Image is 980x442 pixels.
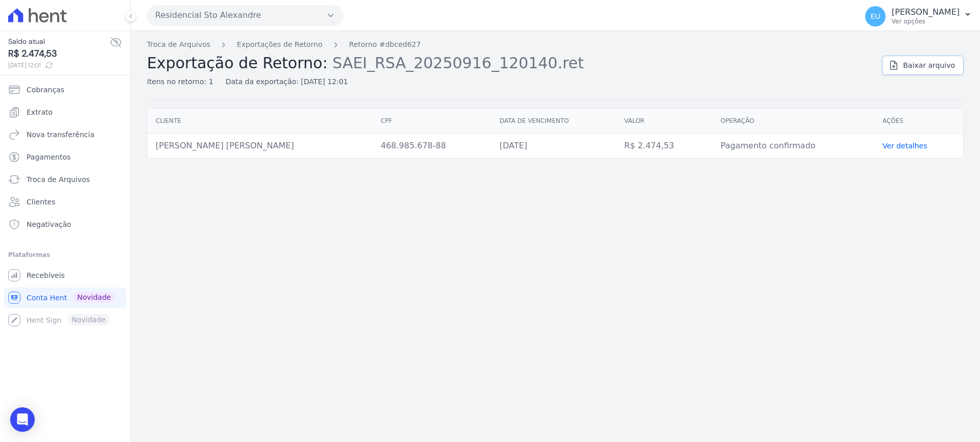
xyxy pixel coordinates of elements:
[226,76,348,87] div: Data da exportação: [DATE] 12:01
[892,17,960,25] p: Ver opções
[147,5,343,25] button: Residencial Sto Alexandre
[237,39,323,50] a: Exportações de Retorno
[882,56,964,75] a: Baixar arquivo
[892,7,960,17] p: [PERSON_NAME]
[27,293,67,303] span: Conta Hent
[903,60,955,70] span: Baixar arquivo
[349,39,421,50] a: Retorno #dbced627
[4,80,126,100] a: Cobranças
[147,54,328,72] span: Exportação de Retorno:
[147,39,874,50] nav: Breadcrumb
[4,102,126,122] a: Extrato
[147,76,213,87] div: Itens no retorno: 1
[492,134,616,159] td: [DATE]
[8,80,122,330] nav: Sidebar
[883,142,927,150] a: Ver detalhes
[27,197,55,207] span: Clientes
[857,2,980,31] button: EU [PERSON_NAME] Ver opções
[27,129,94,140] span: Nova transferência
[8,61,110,70] span: [DATE] 12:01
[871,13,880,20] span: EU
[147,39,210,50] a: Troca de Arquivos
[27,152,70,162] span: Pagamentos
[4,265,126,285] a: Recebíveis
[8,47,110,61] span: R$ 2.474,53
[4,192,126,212] a: Clientes
[616,109,713,134] th: Valor
[874,109,963,134] th: Ações
[373,109,492,134] th: CPF
[27,174,90,185] span: Troca de Arquivos
[27,85,64,95] span: Cobranças
[332,53,584,72] span: SAEI_RSA_20250916_120140.ret
[148,134,373,159] td: [PERSON_NAME] [PERSON_NAME]
[27,107,53,117] span: Extrato
[713,109,874,134] th: Operação
[10,407,35,432] div: Open Intercom Messenger
[4,214,126,235] a: Negativação
[4,147,126,167] a: Pagamentos
[616,134,713,159] td: R$ 2.474,53
[492,109,616,134] th: Data de vencimento
[73,292,115,303] span: Novidade
[27,270,65,280] span: Recebíveis
[8,36,110,47] span: Saldo atual
[4,169,126,190] a: Troca de Arquivos
[8,249,122,261] div: Plataformas
[373,134,492,159] td: 468.985.678-88
[148,109,373,134] th: Cliente
[4,288,126,308] a: Conta Hent Novidade
[4,124,126,145] a: Nova transferência
[27,219,71,229] span: Negativação
[713,134,874,159] td: Pagamento confirmado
